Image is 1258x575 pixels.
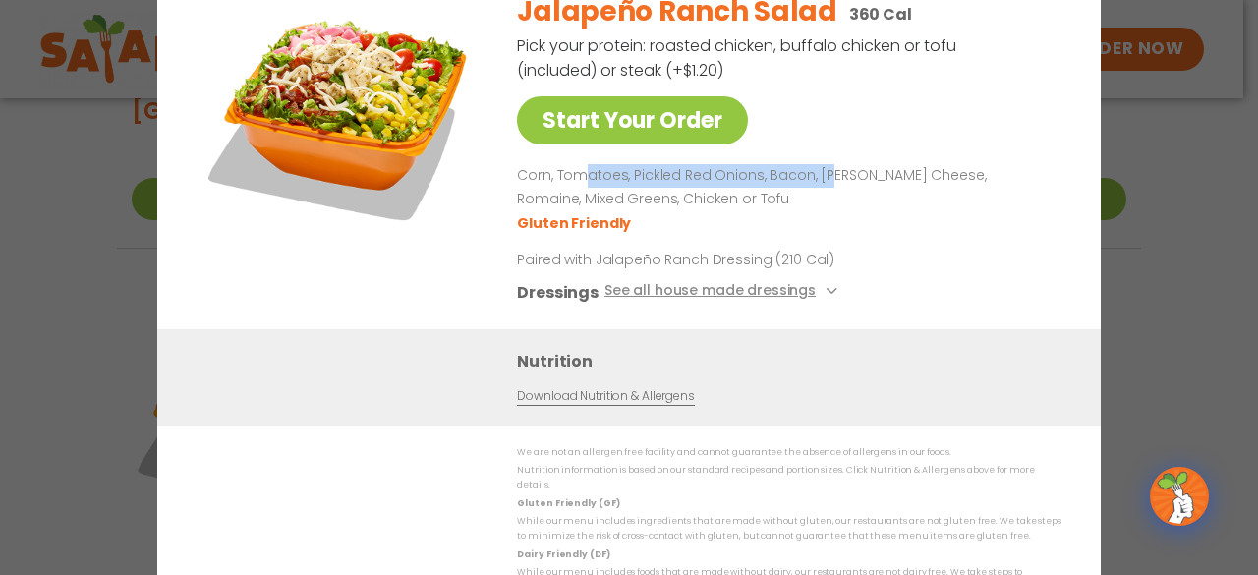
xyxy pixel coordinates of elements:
[517,280,599,305] h3: Dressings
[517,548,609,560] strong: Dairy Friendly (DF)
[517,445,1061,460] p: We are not an allergen free facility and cannot guarantee the absence of allergens in our foods.
[517,33,959,83] p: Pick your protein: roasted chicken, buffalo chicken or tofu (included) or steak (+$1.20)
[517,514,1061,545] p: While our menu includes ingredients that are made without gluten, our restaurants are not gluten ...
[849,2,912,27] p: 360 Cal
[517,213,634,234] li: Gluten Friendly
[604,280,843,305] button: See all house made dressings
[517,463,1061,493] p: Nutrition information is based on our standard recipes and portion sizes. Click Nutrition & Aller...
[517,387,694,406] a: Download Nutrition & Allergens
[517,250,881,270] p: Paired with Jalapeño Ranch Dressing (210 Cal)
[517,96,748,144] a: Start Your Order
[517,164,1054,211] p: Corn, Tomatoes, Pickled Red Onions, Bacon, [PERSON_NAME] Cheese, Romaine, Mixed Greens, Chicken o...
[517,349,1071,374] h3: Nutrition
[517,497,619,509] strong: Gluten Friendly (GF)
[1152,469,1207,524] img: wpChatIcon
